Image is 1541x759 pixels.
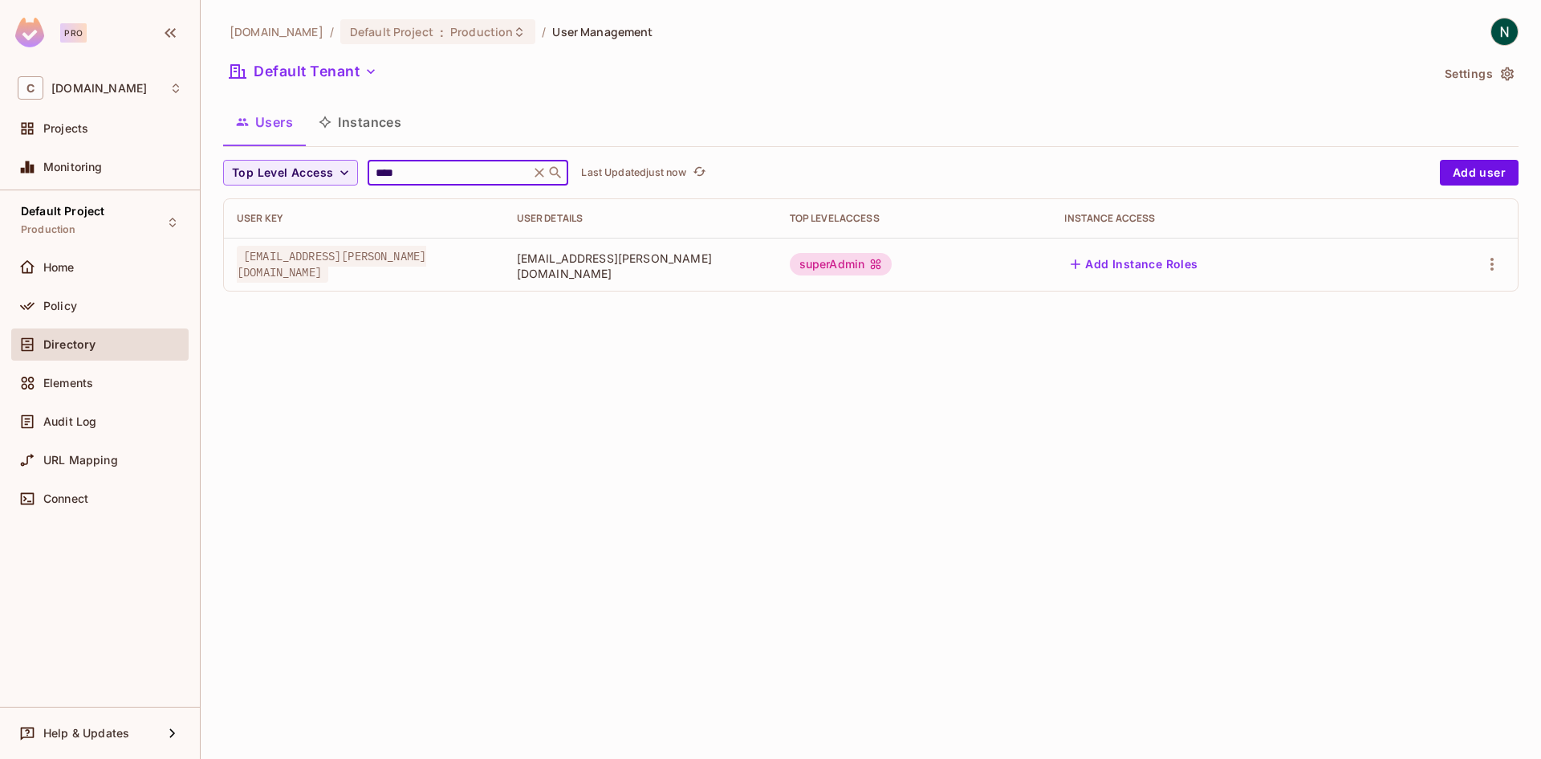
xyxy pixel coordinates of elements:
[21,223,76,236] span: Production
[689,163,709,182] button: refresh
[43,338,96,351] span: Directory
[1064,251,1204,277] button: Add Instance Roles
[43,122,88,135] span: Projects
[15,18,44,47] img: SReyMgAAAABJRU5ErkJggg==
[237,246,426,283] span: [EMAIL_ADDRESS][PERSON_NAME][DOMAIN_NAME]
[43,161,103,173] span: Monitoring
[350,24,433,39] span: Default Project
[223,102,306,142] button: Users
[43,454,118,467] span: URL Mapping
[18,76,43,100] span: C
[693,165,706,181] span: refresh
[237,212,491,225] div: User Key
[790,212,1039,225] div: Top Level Access
[232,163,333,183] span: Top Level Access
[43,377,93,390] span: Elements
[686,163,709,182] span: Click to refresh data
[230,24,323,39] span: the active workspace
[1438,61,1519,87] button: Settings
[223,160,358,186] button: Top Level Access
[439,26,445,39] span: :
[552,24,653,39] span: User Management
[1440,160,1519,186] button: Add user
[60,23,87,43] div: Pro
[517,251,764,281] span: [EMAIL_ADDRESS][PERSON_NAME][DOMAIN_NAME]
[43,300,77,312] span: Policy
[1491,18,1518,45] img: Nuno Paula
[306,102,414,142] button: Instances
[223,59,384,84] button: Default Tenant
[517,212,764,225] div: User Details
[43,415,96,428] span: Audit Log
[43,727,129,740] span: Help & Updates
[21,205,104,218] span: Default Project
[51,82,147,95] span: Workspace: casadosventos.com.br
[43,492,88,505] span: Connect
[790,253,892,275] div: superAdmin
[542,24,546,39] li: /
[43,261,75,274] span: Home
[1064,212,1394,225] div: Instance Access
[581,166,686,179] p: Last Updated just now
[450,24,513,39] span: Production
[330,24,334,39] li: /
